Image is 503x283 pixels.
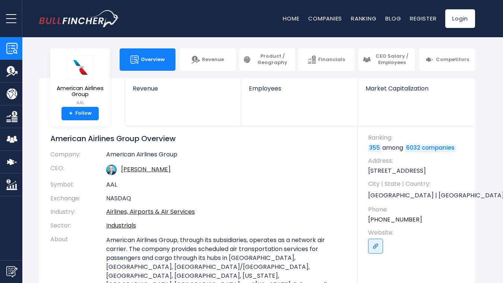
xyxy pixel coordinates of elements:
span: Overview [141,57,165,63]
a: 355 [368,144,381,152]
span: CEO Salary / Employees [373,53,411,66]
strong: + [69,110,73,117]
a: Airlines, Airports & Air Services [106,207,195,216]
span: American Airlines Group [56,85,104,98]
small: AAL [56,99,104,106]
span: Website: [368,229,468,237]
th: CEO: [50,162,106,178]
p: [GEOGRAPHIC_DATA] | [GEOGRAPHIC_DATA] | US [368,190,468,201]
a: Market Capitalization [358,78,474,105]
a: Product / Geography [239,48,295,71]
a: Revenue [125,78,241,105]
span: Market Capitalization [366,85,467,92]
p: among [368,144,468,152]
a: Register [410,15,436,22]
a: Competitors [419,48,475,71]
a: Ranking [351,15,376,22]
a: CEO Salary / Employees [359,48,415,71]
a: Go to link [368,239,383,254]
span: Product / Geography [253,53,291,66]
span: Employees [249,85,350,92]
span: Revenue [133,85,234,92]
span: Address: [368,157,468,165]
th: Symbol: [50,178,106,192]
a: 6032 companies [405,144,456,152]
span: City | State | Country: [368,180,468,188]
a: Companies [308,15,342,22]
th: Exchange: [50,192,106,206]
a: ceo [121,165,171,174]
span: Phone: [368,206,468,214]
th: Sector: [50,219,106,233]
span: Revenue [202,57,224,63]
td: AAL [106,178,347,192]
th: Industry: [50,205,106,219]
a: +Follow [61,107,99,120]
a: Revenue [180,48,236,71]
a: American Airlines Group AAL [56,54,104,107]
a: Overview [120,48,175,71]
span: Competitors [436,57,469,63]
th: Company: [50,151,106,162]
h1: American Airlines Group Overview [50,134,347,143]
td: NASDAQ [106,192,347,206]
a: [PHONE_NUMBER] [368,216,422,224]
a: Go to homepage [39,10,119,27]
td: American Airlines Group [106,151,347,162]
img: robert-isom.jpg [106,165,117,175]
a: Home [283,15,299,22]
span: Financials [318,57,345,63]
a: Industrials [106,221,136,230]
a: Login [445,9,475,28]
p: [STREET_ADDRESS] [368,167,468,175]
a: Blog [385,15,401,22]
a: Financials [298,48,354,71]
a: Employees [241,78,357,105]
span: Ranking: [368,134,468,142]
img: bullfincher logo [39,10,119,27]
